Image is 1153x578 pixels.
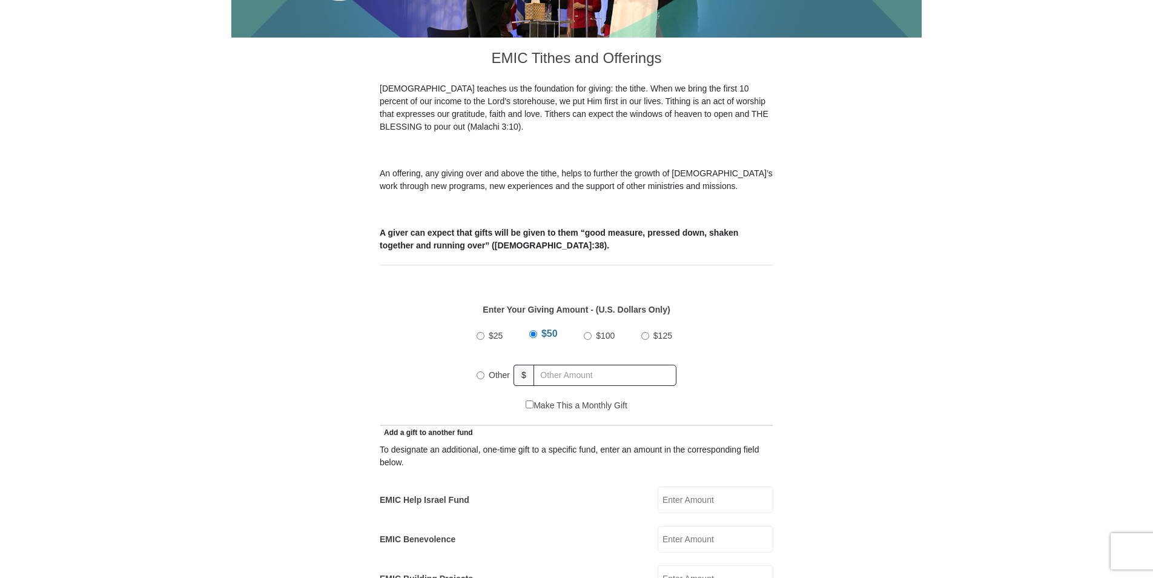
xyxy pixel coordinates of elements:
[489,370,510,380] span: Other
[380,533,455,546] label: EMIC Benevolence
[596,331,615,340] span: $100
[380,82,773,133] p: [DEMOGRAPHIC_DATA] teaches us the foundation for giving: the tithe. When we bring the first 10 pe...
[526,399,627,412] label: Make This a Monthly Gift
[489,331,503,340] span: $25
[534,365,676,386] input: Other Amount
[658,526,773,553] input: Enter Amount
[380,443,773,469] div: To designate an additional, one-time gift to a specific fund, enter an amount in the correspondin...
[541,328,558,339] span: $50
[380,38,773,82] h3: EMIC Tithes and Offerings
[653,331,672,340] span: $125
[380,428,473,437] span: Add a gift to another fund
[380,494,469,507] label: EMIC Help Israel Fund
[380,167,773,193] p: An offering, any giving over and above the tithe, helps to further the growth of [DEMOGRAPHIC_DAT...
[658,487,773,513] input: Enter Amount
[514,365,534,386] span: $
[483,305,670,314] strong: Enter Your Giving Amount - (U.S. Dollars Only)
[526,400,534,408] input: Make This a Monthly Gift
[380,228,738,250] b: A giver can expect that gifts will be given to them “good measure, pressed down, shaken together ...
